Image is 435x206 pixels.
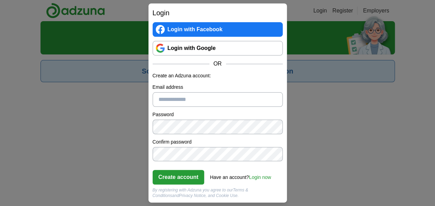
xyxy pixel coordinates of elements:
div: By registering with Adzuna you agree to our and , and Cookie Use. [153,187,283,198]
span: OR [209,60,226,68]
a: Login with Facebook [153,22,283,37]
a: Terms & Conditions [153,188,248,198]
p: Create an Adzuna account: [153,72,283,79]
label: Confirm password [153,138,283,146]
label: Email address [153,84,283,91]
button: Create account [153,170,205,184]
a: Privacy Notice [179,193,206,198]
label: Password [153,111,283,118]
a: Login now [249,174,271,180]
div: Have an account? [210,170,271,181]
h2: Login [153,8,283,18]
a: Login with Google [153,41,283,55]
